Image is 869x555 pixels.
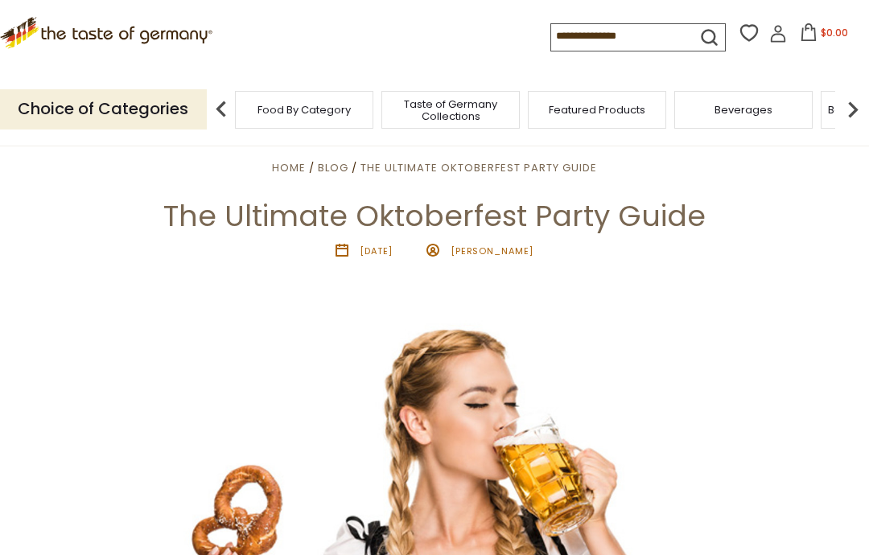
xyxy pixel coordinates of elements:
img: next arrow [837,93,869,125]
a: Featured Products [549,104,645,116]
a: Food By Category [257,104,351,116]
a: Blog [318,160,348,175]
img: previous arrow [205,93,237,125]
a: Home [272,160,306,175]
a: Taste of Germany Collections [386,98,515,122]
a: The Ultimate Oktoberfest Party Guide [360,160,597,175]
time: [DATE] [360,245,393,257]
span: [PERSON_NAME] [451,245,534,257]
span: $0.00 [821,26,848,39]
button: $0.00 [790,23,859,47]
a: Beverages [715,104,772,116]
h1: The Ultimate Oktoberfest Party Guide [50,198,819,234]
